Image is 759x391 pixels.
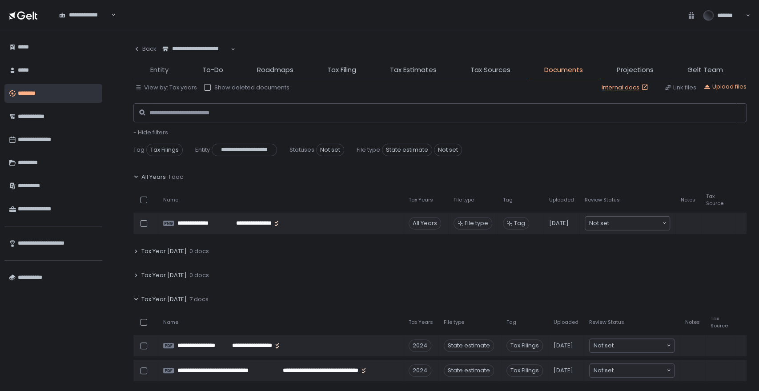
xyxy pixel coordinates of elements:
span: Tag [133,146,145,154]
span: 0 docs [189,271,209,279]
span: Name [163,197,178,203]
span: Review Status [589,319,624,326]
span: Notes [681,197,695,203]
div: Back [133,45,157,53]
span: Tax Source [711,315,731,329]
span: State estimate [382,144,432,156]
span: Tax Year [DATE] [141,247,187,255]
span: Not set [434,144,462,156]
span: File type [444,319,464,326]
span: Tax Years [409,197,433,203]
div: Search for option [53,6,116,25]
div: State estimate [444,339,494,352]
span: Tag [514,219,525,227]
span: Gelt Team [687,65,723,75]
button: View by: Tax years [135,84,197,92]
button: Upload files [703,83,747,91]
span: Tax Sources [470,65,510,75]
span: Tax Filing [327,65,356,75]
input: Search for option [614,341,666,350]
div: State estimate [444,364,494,377]
span: Entity [150,65,169,75]
span: Entity [195,146,210,154]
span: Statuses [289,146,314,154]
span: Tax Filings [506,339,543,352]
input: Search for option [614,366,666,375]
div: Search for option [590,339,674,352]
input: Search for option [609,219,661,228]
div: Search for option [590,364,674,377]
span: File type [454,197,474,203]
div: Search for option [157,40,235,59]
button: - Hide filters [133,129,168,137]
a: Internal docs [602,84,650,92]
span: Tag [506,319,516,326]
input: Search for option [162,53,230,62]
span: Tax Estimates [390,65,437,75]
span: Not set [589,219,609,228]
span: Review Status [585,197,620,203]
span: Not set [594,341,614,350]
span: Tax Years [409,319,433,326]
span: Tax Source [706,193,731,206]
span: 0 docs [189,247,209,255]
div: 2024 [409,364,431,377]
span: Projections [617,65,654,75]
span: [DATE] [554,342,573,350]
span: To-Do [202,65,223,75]
span: Tax Year [DATE] [141,295,187,303]
span: Uploaded [549,197,574,203]
span: File type [465,219,488,227]
span: Not set [594,366,614,375]
span: 7 docs [189,295,209,303]
span: Tax Year [DATE] [141,271,187,279]
span: Not set [316,144,344,156]
button: Back [133,40,157,58]
span: Name [163,319,178,326]
span: 1 doc [169,173,183,181]
span: Roadmaps [257,65,293,75]
span: [DATE] [549,219,569,227]
div: All Years [409,217,441,230]
span: Notes [685,319,700,326]
span: [DATE] [554,367,573,375]
div: Search for option [585,217,670,230]
span: Documents [544,65,583,75]
span: Tax Filings [506,364,543,377]
span: Tag [503,197,513,203]
div: 2024 [409,339,431,352]
span: Tax Filings [146,144,183,156]
span: All Years [141,173,166,181]
input: Search for option [59,19,110,28]
button: Link files [664,84,696,92]
span: Uploaded [554,319,578,326]
span: File type [357,146,380,154]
